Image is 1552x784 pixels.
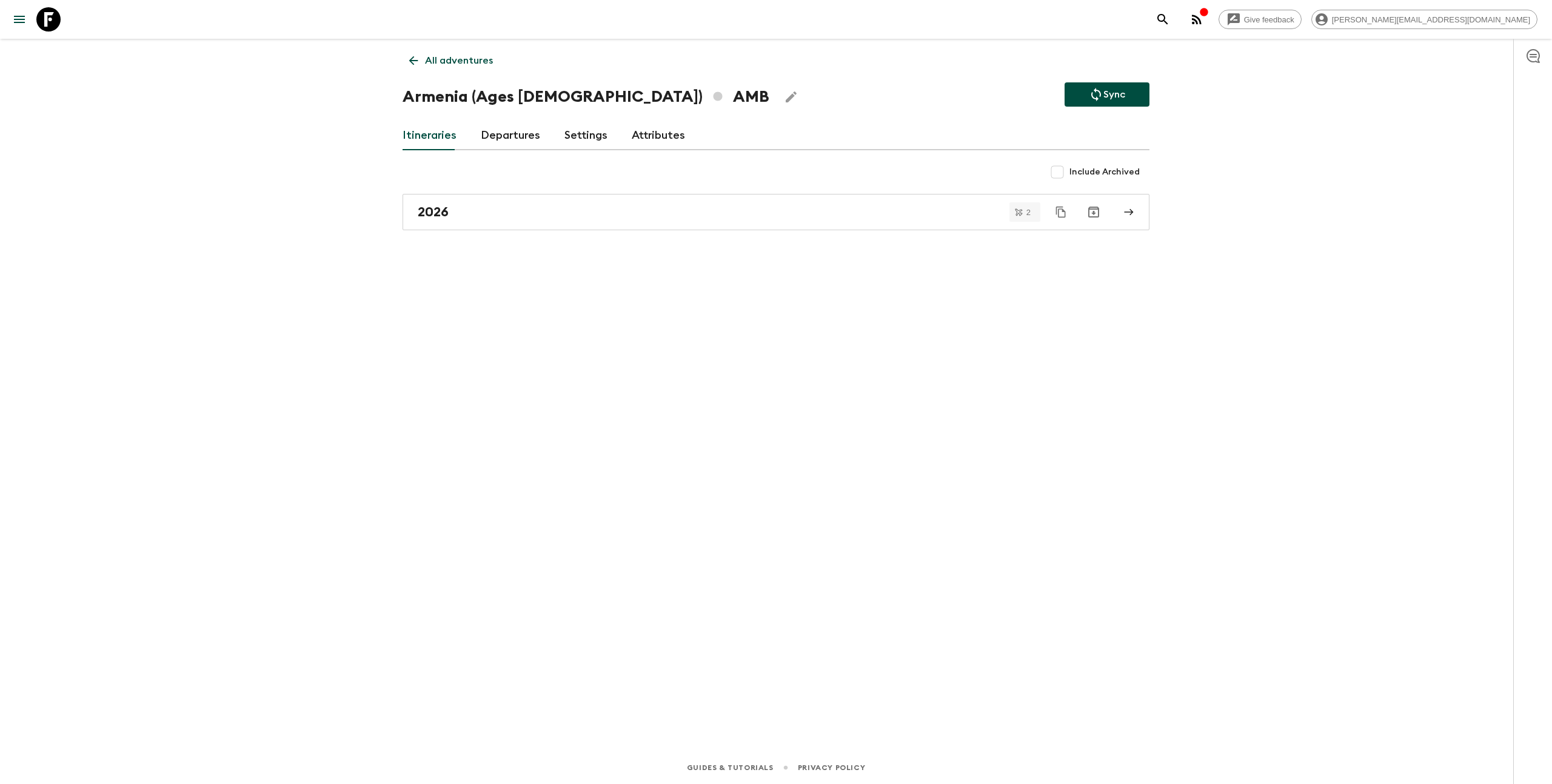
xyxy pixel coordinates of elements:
button: Sync adventure departures to the booking engine [1065,82,1149,107]
button: menu [7,7,32,32]
button: Archive [1082,200,1106,224]
a: Attributes [632,121,685,150]
span: Give feedback [1237,15,1301,24]
span: [PERSON_NAME][EMAIL_ADDRESS][DOMAIN_NAME] [1325,15,1537,24]
p: Sync [1103,87,1125,102]
button: Edit Adventure Title [779,85,803,109]
span: Include Archived [1069,166,1140,178]
h1: Armenia (Ages [DEMOGRAPHIC_DATA]) AMB [403,85,769,109]
a: 2026 [403,194,1149,230]
button: search adventures [1151,7,1175,32]
a: Give feedback [1219,10,1302,29]
a: All adventures [403,48,500,73]
span: 2 [1019,208,1038,216]
div: [PERSON_NAME][EMAIL_ADDRESS][DOMAIN_NAME] [1311,10,1537,29]
a: Settings [564,121,607,150]
a: Itineraries [403,121,457,150]
h2: 2026 [418,204,449,220]
a: Guides & Tutorials [687,761,774,774]
p: All adventures [425,53,493,68]
button: Duplicate [1050,201,1072,223]
a: Privacy Policy [798,761,865,774]
a: Departures [481,121,540,150]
